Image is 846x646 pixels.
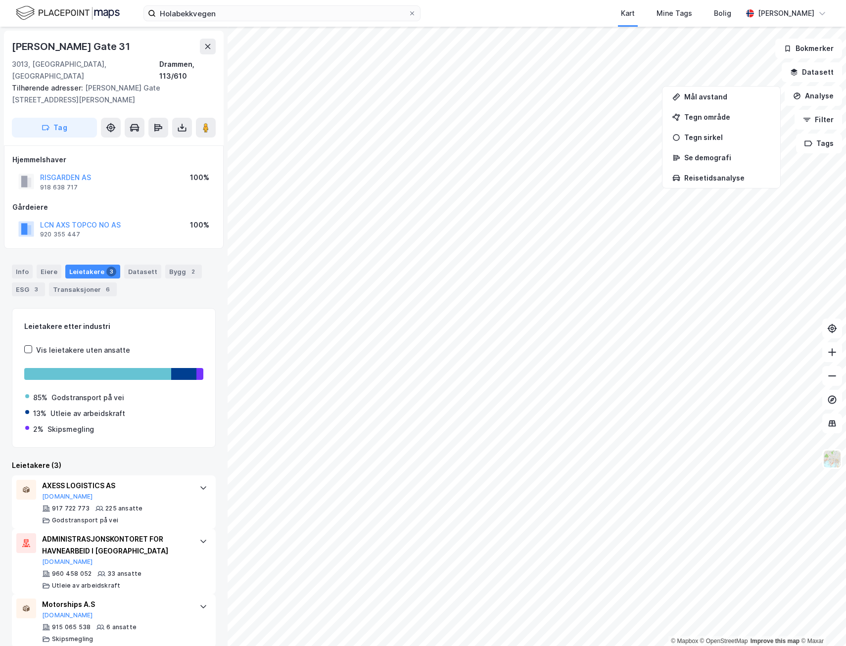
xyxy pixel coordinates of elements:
div: Leietakere [65,265,120,278]
div: Hjemmelshaver [12,154,215,166]
div: Transaksjoner [49,282,117,296]
div: 918 638 717 [40,184,78,191]
img: logo.f888ab2527a4732fd821a326f86c7f29.svg [16,4,120,22]
div: Tegn område [684,113,770,121]
div: Drammen, 113/610 [159,58,216,82]
div: [PERSON_NAME] Gate 31 [12,39,132,54]
div: Godstransport på vei [51,392,124,404]
span: Tilhørende adresser: [12,84,85,92]
button: Analyse [785,86,842,106]
div: ADMINISTRASJONSKONTORET FOR HAVNEARBEID I [GEOGRAPHIC_DATA] [42,533,189,557]
div: [PERSON_NAME] [758,7,814,19]
div: 2% [33,423,44,435]
div: Skipsmegling [52,635,93,643]
button: [DOMAIN_NAME] [42,611,93,619]
div: [PERSON_NAME] Gate [STREET_ADDRESS][PERSON_NAME] [12,82,208,106]
div: 6 ansatte [106,623,137,631]
div: 3 [106,267,116,277]
div: 100% [190,219,209,231]
div: Motorships A.S [42,599,189,610]
button: Tags [796,134,842,153]
div: 85% [33,392,47,404]
div: Gårdeiere [12,201,215,213]
div: Vis leietakere uten ansatte [36,344,130,356]
div: Bygg [165,265,202,278]
div: 960 458 052 [52,570,92,578]
div: Info [12,265,33,278]
img: Z [823,450,842,468]
button: Bokmerker [775,39,842,58]
button: [DOMAIN_NAME] [42,558,93,566]
div: Mine Tags [657,7,692,19]
div: 2 [188,267,198,277]
button: Datasett [782,62,842,82]
div: 3 [31,284,41,294]
div: 917 722 773 [52,505,90,512]
div: Kart [621,7,635,19]
iframe: Chat Widget [797,599,846,646]
div: Godstransport på vei [52,516,118,524]
div: Datasett [124,265,161,278]
div: AXESS LOGISTICS AS [42,480,189,492]
div: 225 ansatte [105,505,142,512]
div: Tegn sirkel [684,133,770,141]
div: Utleie av arbeidskraft [50,408,125,419]
button: [DOMAIN_NAME] [42,493,93,501]
div: 33 ansatte [107,570,141,578]
a: OpenStreetMap [700,638,748,645]
div: 920 355 447 [40,231,80,238]
input: Søk på adresse, matrikkel, gårdeiere, leietakere eller personer [156,6,408,21]
div: ESG [12,282,45,296]
div: Mål avstand [684,92,770,101]
button: Filter [795,110,842,130]
div: Se demografi [684,153,770,162]
a: Mapbox [671,638,698,645]
div: 13% [33,408,47,419]
div: 100% [190,172,209,184]
div: Bolig [714,7,731,19]
div: Reisetidsanalyse [684,174,770,182]
div: Eiere [37,265,61,278]
button: Tag [12,118,97,138]
div: Leietakere etter industri [24,321,203,332]
div: Skipsmegling [47,423,94,435]
div: 6 [103,284,113,294]
a: Improve this map [751,638,799,645]
div: Leietakere (3) [12,460,216,471]
div: 3013, [GEOGRAPHIC_DATA], [GEOGRAPHIC_DATA] [12,58,159,82]
div: 915 065 538 [52,623,91,631]
div: Utleie av arbeidskraft [52,582,120,590]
